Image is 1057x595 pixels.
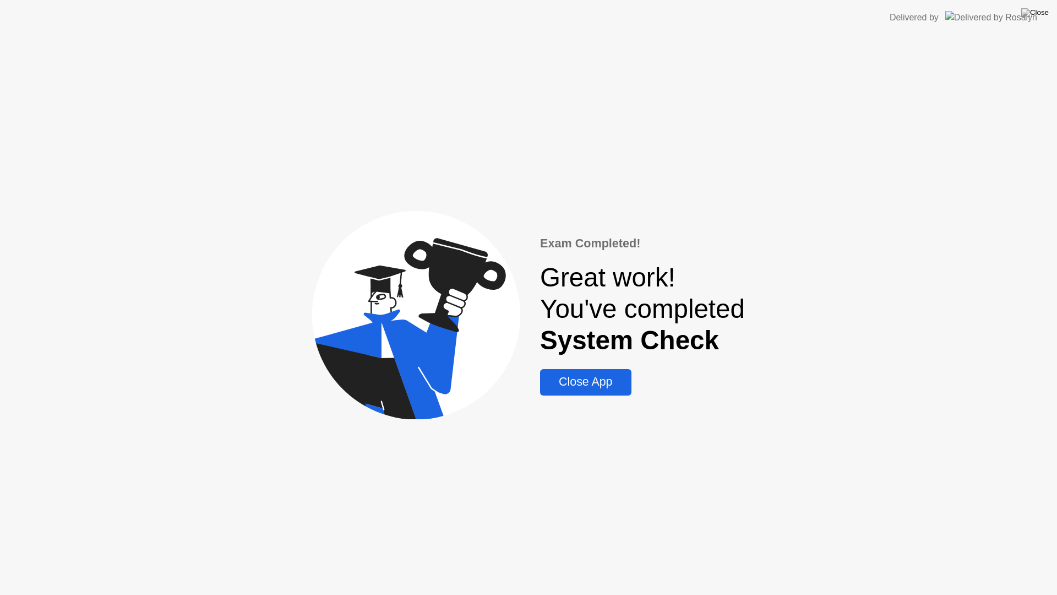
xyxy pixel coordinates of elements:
[543,375,628,389] div: Close App
[540,326,719,355] b: System Check
[1021,8,1049,17] img: Close
[540,369,631,396] button: Close App
[890,11,939,24] div: Delivered by
[540,262,745,356] div: Great work! You've completed
[945,11,1037,24] img: Delivered by Rosalyn
[540,235,745,252] div: Exam Completed!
